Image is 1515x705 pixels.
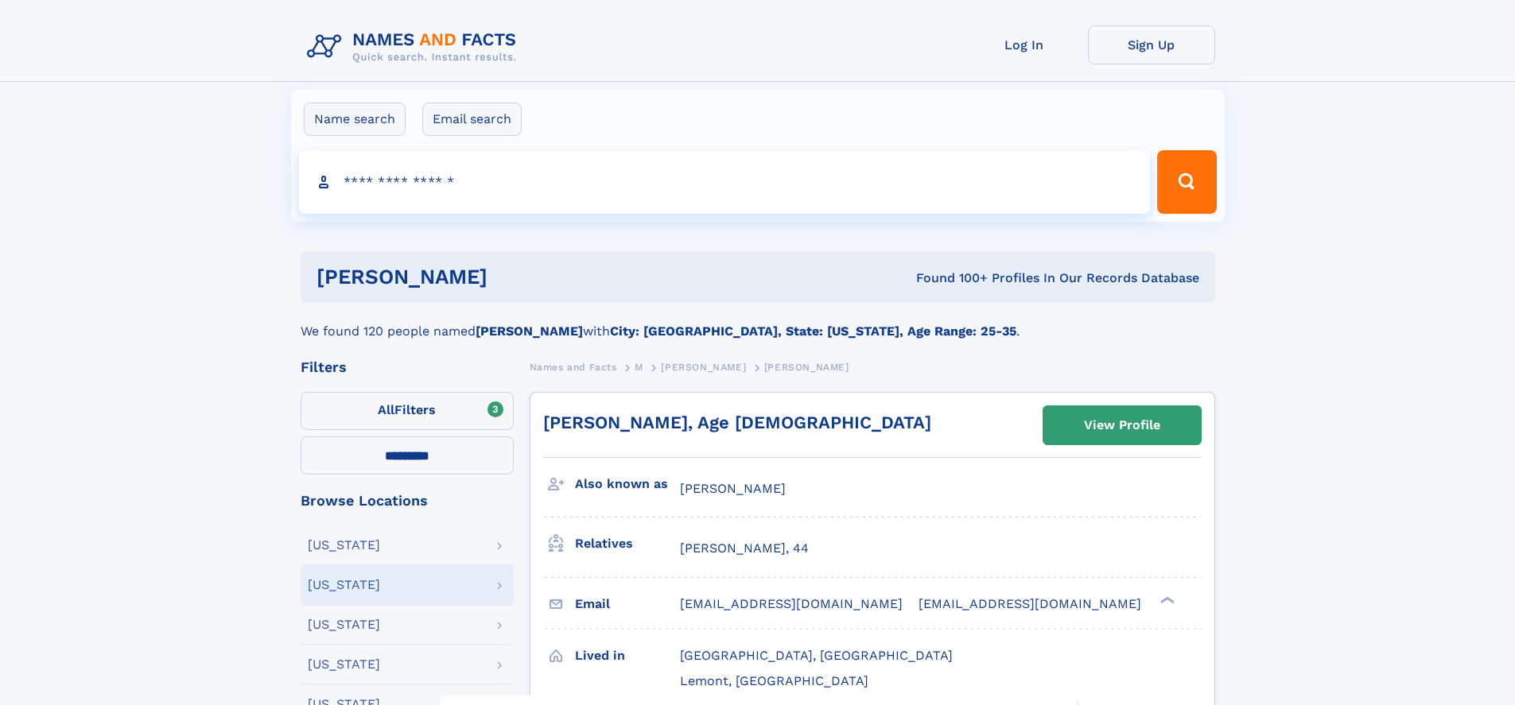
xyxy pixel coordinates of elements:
[378,402,394,417] span: All
[661,357,746,377] a: [PERSON_NAME]
[961,25,1088,64] a: Log In
[635,357,643,377] a: M
[1157,150,1216,214] button: Search Button
[919,596,1141,611] span: [EMAIL_ADDRESS][DOMAIN_NAME]
[680,673,868,688] span: Lemont, [GEOGRAPHIC_DATA]
[635,362,643,373] span: M
[301,392,514,430] label: Filters
[543,413,931,432] a: [PERSON_NAME], Age [DEMOGRAPHIC_DATA]
[476,323,583,339] b: [PERSON_NAME]
[1084,407,1160,444] div: View Profile
[299,150,1151,214] input: search input
[575,471,680,498] h3: Also known as
[1156,595,1175,605] div: ❯
[301,25,530,68] img: Logo Names and Facts
[301,494,514,508] div: Browse Locations
[575,591,680,618] h3: Email
[301,360,514,374] div: Filters
[680,596,903,611] span: [EMAIL_ADDRESS][DOMAIN_NAME]
[308,579,380,591] div: [US_STATE]
[308,658,380,671] div: [US_STATE]
[530,357,617,377] a: Names and Facts
[301,303,1215,341] div: We found 120 people named with .
[701,269,1199,287] div: Found 100+ Profiles In Our Records Database
[317,267,702,287] h1: [PERSON_NAME]
[575,642,680,669] h3: Lived in
[575,530,680,557] h3: Relatives
[680,481,786,496] span: [PERSON_NAME]
[304,103,406,136] label: Name search
[1088,25,1215,64] a: Sign Up
[610,323,1016,339] b: City: [GEOGRAPHIC_DATA], State: [US_STATE], Age Range: 25-35
[680,540,809,557] a: [PERSON_NAME], 44
[764,362,849,373] span: [PERSON_NAME]
[422,103,522,136] label: Email search
[680,648,953,663] span: [GEOGRAPHIC_DATA], [GEOGRAPHIC_DATA]
[661,362,746,373] span: [PERSON_NAME]
[308,618,380,631] div: [US_STATE]
[308,539,380,552] div: [US_STATE]
[1043,406,1201,444] a: View Profile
